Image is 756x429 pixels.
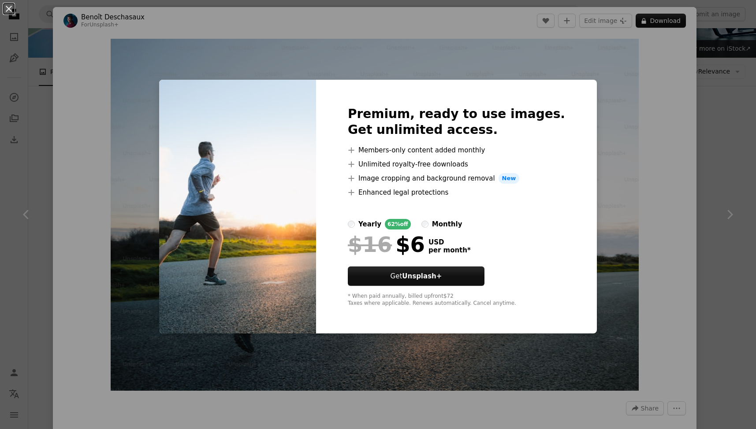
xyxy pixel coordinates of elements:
input: monthly [421,221,428,228]
div: * When paid annually, billed upfront $72 Taxes where applicable. Renews automatically. Cancel any... [348,293,565,307]
span: USD [428,238,471,246]
strong: Unsplash+ [402,272,442,280]
button: GetUnsplash+ [348,266,484,286]
span: New [499,173,520,184]
h2: Premium, ready to use images. Get unlimited access. [348,106,565,138]
div: 62% off [385,219,411,229]
li: Unlimited royalty-free downloads [348,159,565,170]
img: premium_photo-1669021454412-f561606cd6cd [159,80,316,333]
li: Members-only content added monthly [348,145,565,155]
div: monthly [432,219,462,229]
li: Enhanced legal protections [348,187,565,198]
span: $16 [348,233,392,256]
input: yearly62%off [348,221,355,228]
span: per month * [428,246,471,254]
div: yearly [358,219,381,229]
div: $6 [348,233,425,256]
li: Image cropping and background removal [348,173,565,184]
